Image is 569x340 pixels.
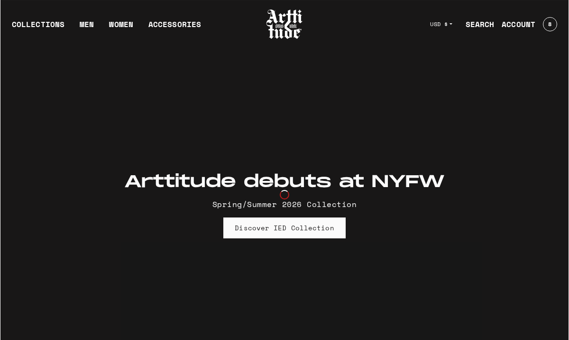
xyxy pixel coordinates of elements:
a: WOMEN [109,19,133,38]
button: USD $ [424,14,458,35]
p: Spring/Summer 2026 Collection [124,198,445,210]
div: ACCESSORIES [148,19,201,38]
span: USD $ [430,20,448,28]
a: Open cart [535,13,557,35]
h2: Arttitude debuts at NYFW [124,172,445,193]
img: Arttitude [266,8,303,40]
ul: Main navigation [4,19,209,38]
a: MEN [80,19,94,38]
a: Discover IED Collection [223,217,345,238]
span: 8 [548,21,551,27]
a: ACCOUNT [494,15,535,34]
div: COLLECTIONS [12,19,64,38]
a: SEARCH [458,15,495,34]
